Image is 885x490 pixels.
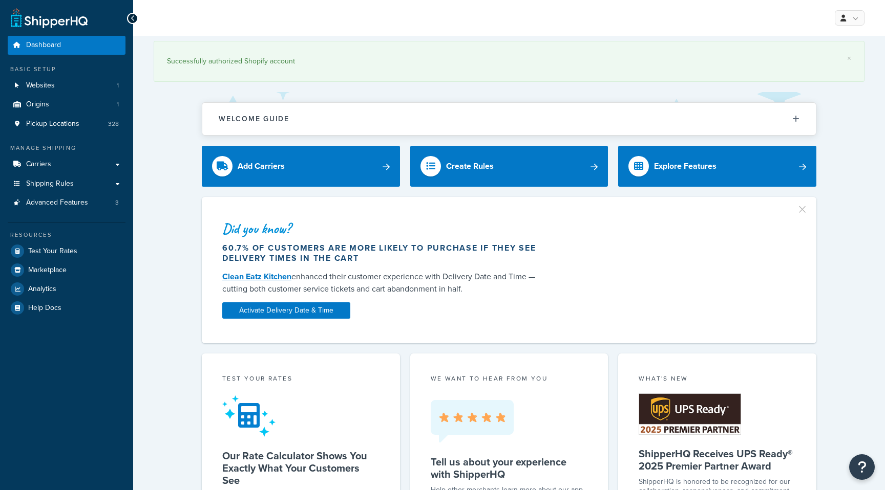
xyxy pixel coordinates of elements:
[639,448,796,472] h5: ShipperHQ Receives UPS Ready® 2025 Premier Partner Award
[8,144,125,152] div: Manage Shipping
[8,174,125,193] a: Shipping Rules
[8,115,125,133] a: Pickup Locations328
[8,242,125,260] a: Test Your Rates
[28,247,77,256] span: Test Your Rates
[222,271,546,295] div: enhanced their customer experience with Delivery Date and Time — cutting both customer service ti...
[8,261,125,279] a: Marketplace
[28,285,56,294] span: Analytics
[115,198,119,207] span: 3
[108,120,119,128] span: 328
[222,450,380,486] h5: Our Rate Calculator Shows You Exactly What Your Customers See
[431,456,588,480] h5: Tell us about your experience with ShipperHQ
[28,266,67,275] span: Marketplace
[618,146,816,187] a: Explore Features
[8,231,125,239] div: Resources
[167,54,851,69] div: Successfully authorized Shopify account
[849,454,875,480] button: Open Resource Center
[222,271,291,282] a: Clean Eatz Kitchen
[431,374,588,383] p: we want to hear from you
[639,374,796,386] div: What's New
[222,374,380,386] div: Test your rates
[26,198,88,207] span: Advanced Features
[26,100,49,109] span: Origins
[117,100,119,109] span: 1
[8,65,125,74] div: Basic Setup
[847,54,851,62] a: ×
[222,302,350,319] a: Activate Delivery Date & Time
[8,95,125,114] li: Origins
[26,180,74,188] span: Shipping Rules
[8,193,125,212] a: Advanced Features3
[654,159,717,173] div: Explore Features
[202,103,816,135] button: Welcome Guide
[26,160,51,169] span: Carriers
[202,146,400,187] a: Add Carriers
[8,76,125,95] li: Websites
[219,115,289,123] h2: Welcome Guide
[222,221,546,236] div: Did you know?
[26,81,55,90] span: Websites
[117,81,119,90] span: 1
[238,159,285,173] div: Add Carriers
[26,41,61,50] span: Dashboard
[8,36,125,55] a: Dashboard
[222,243,546,263] div: 60.7% of customers are more likely to purchase if they see delivery times in the cart
[8,155,125,174] a: Carriers
[28,304,61,313] span: Help Docs
[410,146,608,187] a: Create Rules
[8,76,125,95] a: Websites1
[8,115,125,133] li: Pickup Locations
[8,299,125,317] a: Help Docs
[8,280,125,298] a: Analytics
[446,159,494,173] div: Create Rules
[26,120,79,128] span: Pickup Locations
[8,193,125,212] li: Advanced Features
[8,95,125,114] a: Origins1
